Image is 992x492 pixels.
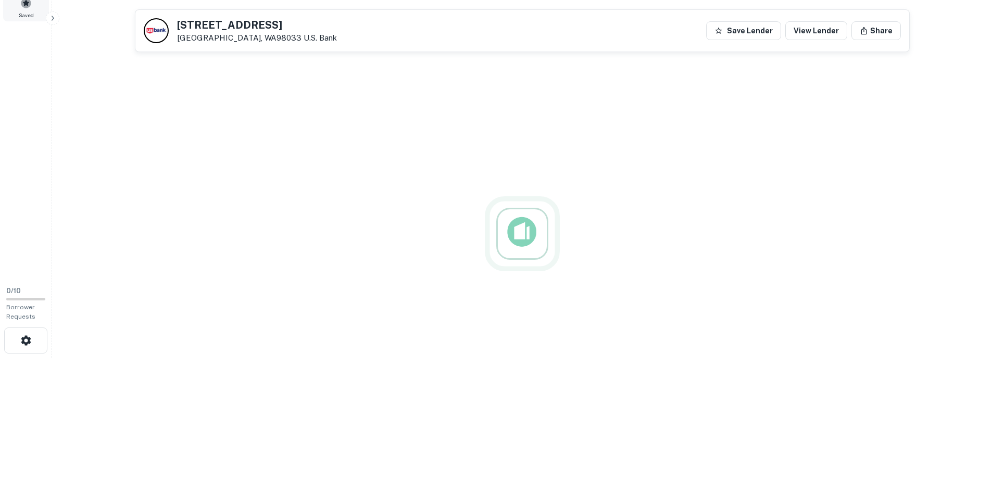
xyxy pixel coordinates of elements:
span: 0 / 10 [6,287,21,295]
button: Share [851,21,901,40]
span: Saved [19,11,34,19]
h5: [STREET_ADDRESS] [177,20,337,30]
a: View Lender [785,21,847,40]
span: Borrower Requests [6,304,35,320]
button: Save Lender [706,21,781,40]
a: U.s. Bank [304,33,337,42]
iframe: Chat Widget [940,409,992,459]
p: [GEOGRAPHIC_DATA], WA98033 [177,33,337,43]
